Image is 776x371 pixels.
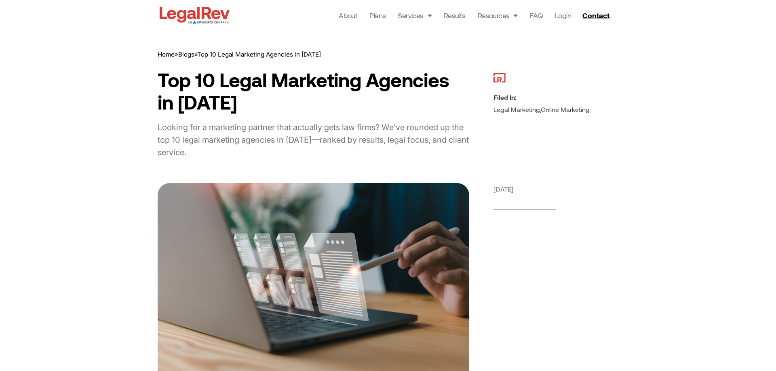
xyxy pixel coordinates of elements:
[444,10,466,21] a: Results
[493,93,517,101] b: Filed In:
[158,69,469,113] h1: Top 10 Legal Marketing Agencies in [DATE]
[579,9,615,22] a: Contact
[398,10,432,21] a: Services
[158,51,175,58] a: Home
[158,122,469,157] span: Looking for a marketing partner that actually gets law firms? We’ve rounded up the top 10 legal m...
[339,10,571,21] nav: Menu
[369,10,386,21] a: Plans
[541,105,590,113] a: Online Marketing
[478,10,518,21] a: Resources
[158,51,321,58] span: » »
[530,10,543,21] a: FAQ
[493,93,590,113] span: ,
[493,185,513,193] span: [DATE]
[555,10,571,21] a: Login
[197,51,321,58] span: Top 10 Legal Marketing Agencies in [DATE]
[178,51,194,58] a: Blogs
[582,12,609,19] span: Contact
[493,105,540,113] a: Legal Marketing
[339,10,357,21] a: About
